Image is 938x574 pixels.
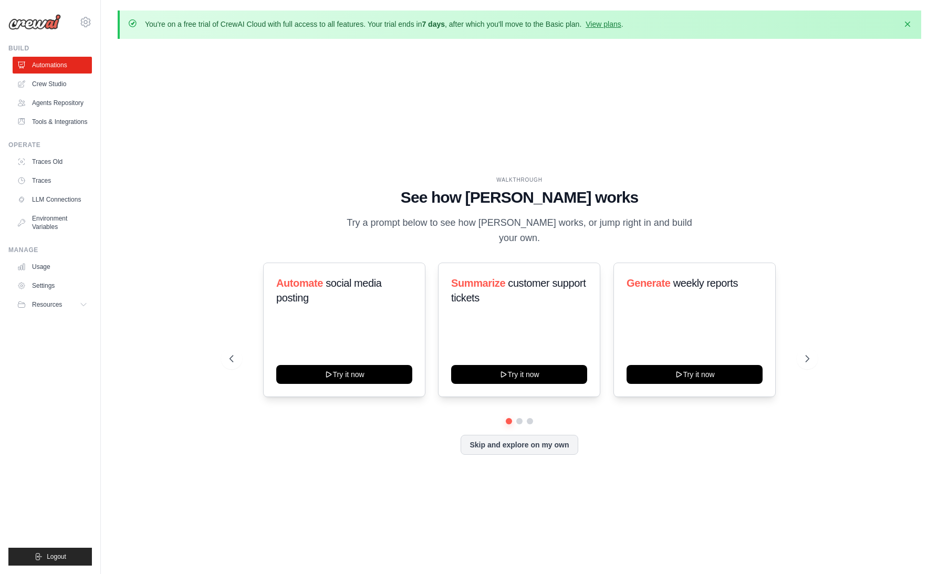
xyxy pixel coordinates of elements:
[276,365,412,384] button: Try it now
[145,19,623,29] p: You're on a free trial of CrewAI Cloud with full access to all features. Your trial ends in , aft...
[276,277,323,289] span: Automate
[8,44,92,53] div: Build
[32,300,62,309] span: Resources
[13,113,92,130] a: Tools & Integrations
[627,365,763,384] button: Try it now
[8,548,92,566] button: Logout
[13,172,92,189] a: Traces
[13,153,92,170] a: Traces Old
[13,76,92,92] a: Crew Studio
[586,20,621,28] a: View plans
[451,277,586,304] span: customer support tickets
[8,14,61,30] img: Logo
[47,552,66,561] span: Logout
[673,277,737,289] span: weekly reports
[627,277,671,289] span: Generate
[276,277,382,304] span: social media posting
[343,215,696,246] p: Try a prompt below to see how [PERSON_NAME] works, or jump right in and build your own.
[451,277,505,289] span: Summarize
[13,210,92,235] a: Environment Variables
[13,95,92,111] a: Agents Repository
[461,435,578,455] button: Skip and explore on my own
[8,246,92,254] div: Manage
[13,277,92,294] a: Settings
[230,188,809,207] h1: See how [PERSON_NAME] works
[13,258,92,275] a: Usage
[13,191,92,208] a: LLM Connections
[8,141,92,149] div: Operate
[885,524,938,574] iframe: Chat Widget
[13,57,92,74] a: Automations
[230,176,809,184] div: WALKTHROUGH
[422,20,445,28] strong: 7 days
[13,296,92,313] button: Resources
[451,365,587,384] button: Try it now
